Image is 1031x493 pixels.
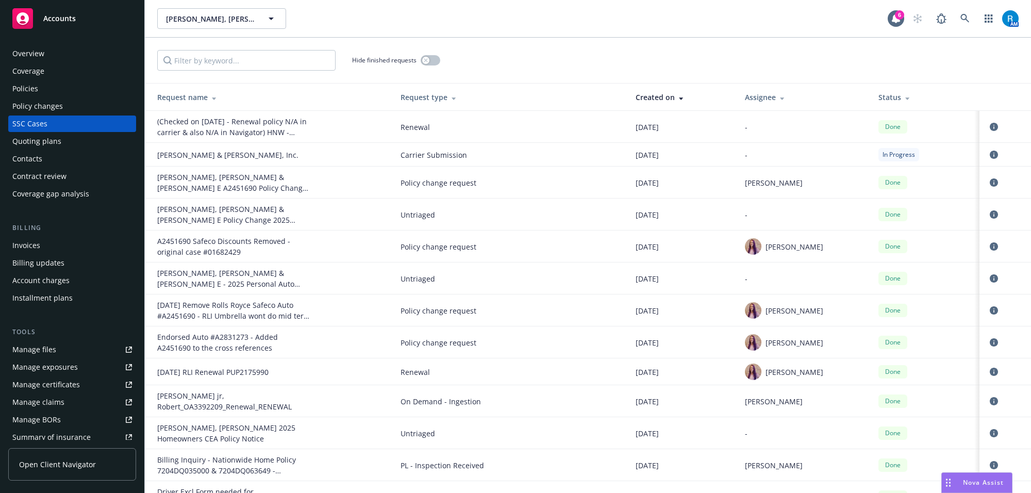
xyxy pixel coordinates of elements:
div: 6 [895,10,904,20]
span: [DATE] [636,150,659,160]
span: [DATE] [636,460,659,471]
a: Policies [8,80,136,97]
span: [PERSON_NAME], [PERSON_NAME] & [PERSON_NAME] E [166,13,255,24]
a: circleInformation [988,149,1000,161]
div: 9/22/2025 RLI Renewal PUP2175990 [157,367,312,377]
div: - [745,428,862,439]
a: Accounts [8,4,136,33]
div: - [745,209,862,220]
div: Nichols jr, Robert 2025 Homeowners CEA Policy Notice [157,422,312,444]
span: [PERSON_NAME] [766,367,823,377]
a: Coverage [8,63,136,79]
span: [DATE] [636,209,659,220]
a: Account charges [8,272,136,289]
a: Installment plans [8,290,136,306]
div: Policy changes [12,98,63,114]
input: Filter by keyword... [157,50,336,71]
span: [DATE] [636,305,659,316]
div: Created on [636,92,728,103]
a: SSC Cases [8,116,136,132]
div: Contract review [12,168,66,185]
div: Manage BORs [12,412,61,428]
a: Manage BORs [8,412,136,428]
div: Coverage gap analysis [12,186,89,202]
span: [DATE] [636,367,659,377]
div: - [745,122,862,133]
a: circleInformation [988,366,1000,378]
span: [DATE] [636,122,659,133]
div: Nichols Jr, Robert L Nichols & Cora E A2451690 Policy Change 2025 Personal Auto Eff 07-09-2025 [157,172,312,193]
button: [PERSON_NAME], [PERSON_NAME] & [PERSON_NAME] E [157,8,286,29]
div: Status [878,92,971,103]
span: [DATE] [636,337,659,348]
div: Nichols jr, Robert_OA3392209_Renewal_RENEWAL [157,390,312,412]
div: Summary of insurance [12,429,91,446]
div: Manage claims [12,394,64,410]
span: Done [883,242,903,251]
div: SSC Cases [12,116,47,132]
div: Contacts [12,151,42,167]
a: Manage exposures [8,359,136,375]
div: Policies [12,80,38,97]
div: Overview [12,45,44,62]
a: circleInformation [988,336,1000,349]
span: Policy change request [401,177,619,188]
div: Endorsed Auto #A2831273 - Added A2451690 to the cross references [157,332,312,353]
a: Manage certificates [8,376,136,393]
a: circleInformation [988,121,1000,133]
span: Done [883,367,903,376]
div: Assignee [745,92,862,103]
div: Account charges [12,272,70,289]
span: Carrier Submission [401,150,619,160]
span: Policy change request [401,241,619,252]
a: Search [955,8,975,29]
button: Nova Assist [941,472,1012,493]
div: Manage exposures [12,359,78,375]
span: [DATE] [636,428,659,439]
div: Anderson & Murison, Inc. [157,150,312,160]
span: PL - Inspection Received [401,460,619,471]
a: Switch app [978,8,999,29]
a: Manage claims [8,394,136,410]
div: Tools [8,327,136,337]
div: Request name [157,92,384,103]
a: Summary of insurance [8,429,136,446]
div: A2451690 Safeco Discounts Removed - original case #01682429 [157,236,312,257]
div: Quoting plans [12,133,61,150]
div: Nichols Jr, Robert L Nichols & Cora E - 2025 Personal Auto Email Documentation [157,268,312,289]
span: Hide finished requests [352,56,417,64]
a: circleInformation [988,176,1000,189]
span: Untriaged [401,273,619,284]
a: Policy changes [8,98,136,114]
span: Done [883,429,903,438]
img: photo [745,334,761,351]
span: Accounts [43,14,76,23]
a: circleInformation [988,459,1000,471]
a: Report a Bug [931,8,952,29]
a: Invoices [8,237,136,254]
div: - [745,273,862,284]
div: Coverage [12,63,44,79]
img: photo [1002,10,1019,27]
span: [PERSON_NAME] [766,241,823,252]
a: circleInformation [988,272,1000,285]
div: Billing Inquiry - Nationwide Home Policy 7204DQ035000 & 7204DQ063649 - Nichols Jr, Robert L Nicho... [157,454,312,476]
div: Billing updates [12,255,64,271]
a: circleInformation [988,427,1000,439]
img: photo [745,302,761,319]
span: Renewal [401,122,619,133]
a: Overview [8,45,136,62]
span: [PERSON_NAME] [745,396,803,407]
span: Policy change request [401,337,619,348]
span: [DATE] [636,241,659,252]
span: Done [883,274,903,283]
span: [DATE] [636,273,659,284]
span: [PERSON_NAME] [766,305,823,316]
span: Untriaged [401,428,619,439]
a: circleInformation [988,304,1000,317]
div: Drag to move [942,473,955,492]
div: - [745,150,862,160]
span: [DATE] [636,396,659,407]
span: Done [883,122,903,132]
